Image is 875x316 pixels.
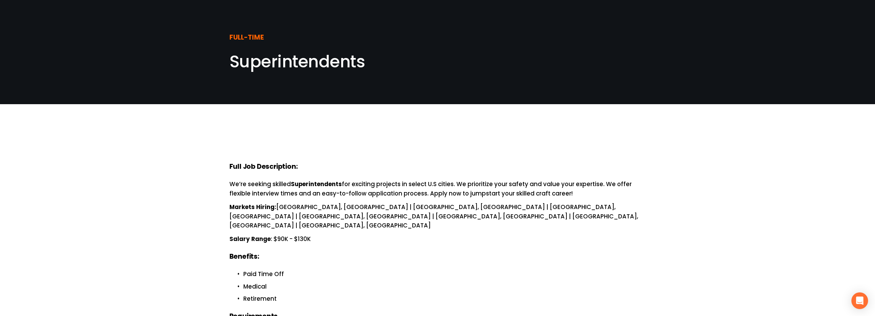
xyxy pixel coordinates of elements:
p: : $90K - $130K [229,234,646,244]
p: We’re seeking skilled for exciting projects in select U.S cities. We prioritize your safety and v... [229,180,646,198]
div: Open Intercom Messenger [851,292,868,309]
span: Superintendents [229,50,365,73]
p: Retirement [243,294,646,303]
strong: Markets Hiring: [229,203,276,211]
strong: FULL-TIME [229,33,264,42]
strong: Superintendents [291,180,342,188]
strong: Salary Range [229,235,271,243]
p: Medical [243,282,646,291]
strong: Benefits: [229,252,259,261]
p: Paid Time Off [243,269,646,279]
p: [GEOGRAPHIC_DATA], [GEOGRAPHIC_DATA] | [GEOGRAPHIC_DATA], [GEOGRAPHIC_DATA] | [GEOGRAPHIC_DATA], ... [229,202,646,231]
strong: Full Job Description: [229,162,298,171]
